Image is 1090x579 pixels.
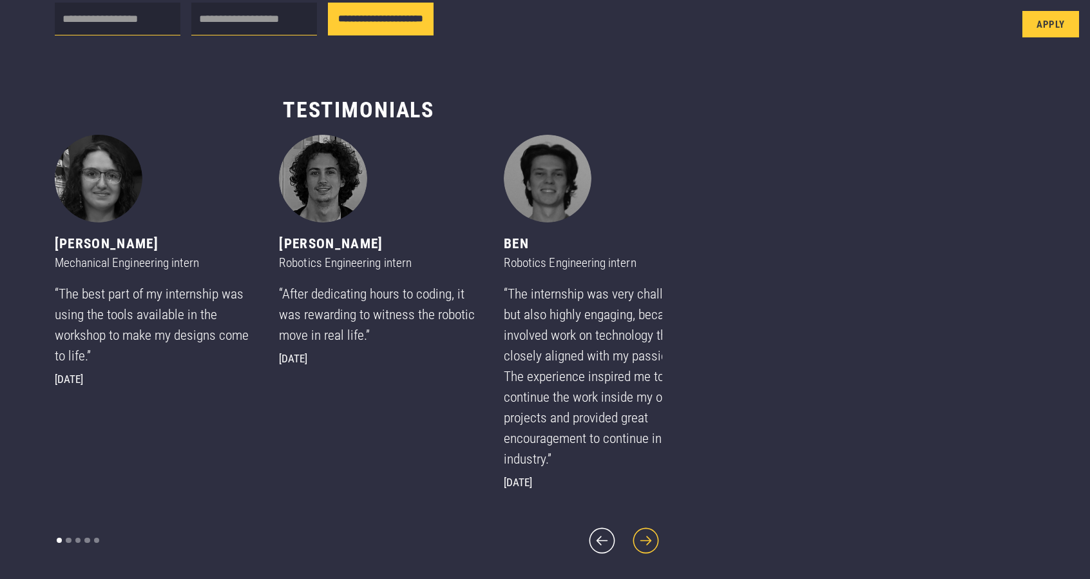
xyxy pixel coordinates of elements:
div: [DATE] [504,475,707,491]
div: Show slide 4 of 5 [84,538,90,544]
div: previous slide [586,524,618,557]
div: next slide [629,524,662,557]
div: Mechanical Engineering intern [55,254,258,273]
div: [DATE] [55,371,258,388]
form: Internship form [55,3,434,41]
div: Show slide 5 of 5 [94,538,100,544]
div: “The internship was very challenging, but also highly engaging, because it involved work on techn... [504,284,707,469]
div: 1 of 5 [55,135,258,388]
div: Show slide 1 of 5 [57,538,62,544]
div: Robotics Engineering intern [279,254,482,273]
div: [PERSON_NAME] [279,233,482,254]
div: [DATE] [279,351,482,368]
img: Ben - Robotics Engineering intern [504,135,591,222]
div: “After dedicating hours to coding, it was rewarding to witness the robotic move in real life.” [279,284,482,346]
div: [PERSON_NAME] [55,233,258,254]
img: Jack - Robotics Engineering intern [279,135,367,222]
div: 3 of 5 [504,135,707,491]
div: Robotics Engineering intern [504,254,707,273]
div: carousel [55,135,663,557]
a: Apply [1022,11,1079,37]
div: Ben [504,233,707,254]
h3: Testimonials [55,96,663,124]
div: Show slide 3 of 5 [75,538,81,544]
div: 2 of 5 [279,135,482,368]
div: “The best part of my internship was using the tools available in the workshop to make my designs ... [55,284,258,366]
img: Tina - Mechanical Engineering intern [55,135,142,222]
div: Show slide 2 of 5 [66,538,72,544]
